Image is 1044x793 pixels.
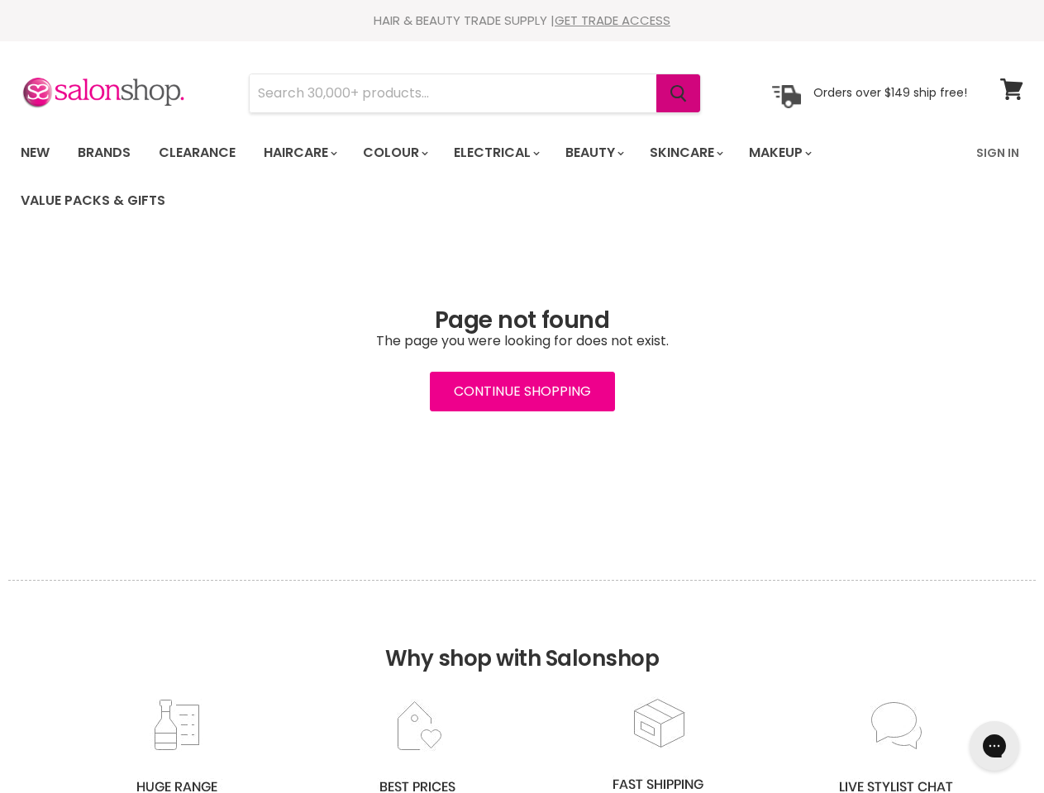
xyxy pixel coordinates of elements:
[146,135,248,170] a: Clearance
[250,74,656,112] input: Search
[8,135,62,170] a: New
[21,334,1023,349] p: The page you were looking for does not exist.
[251,135,347,170] a: Haircare
[737,135,822,170] a: Makeup
[441,135,550,170] a: Electrical
[430,372,615,411] a: Continue Shopping
[555,12,670,29] a: GET TRADE ACCESS
[813,85,967,100] p: Orders over $149 ship free!
[553,135,634,170] a: Beauty
[249,74,701,113] form: Product
[966,135,1029,170] a: Sign In
[637,135,733,170] a: Skincare
[65,135,143,170] a: Brands
[8,129,966,225] ul: Main menu
[961,715,1027,776] iframe: Gorgias live chat messenger
[8,183,178,218] a: Value Packs & Gifts
[8,580,1036,696] h2: Why shop with Salonshop
[21,307,1023,334] h1: Page not found
[656,74,700,112] button: Search
[350,135,438,170] a: Colour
